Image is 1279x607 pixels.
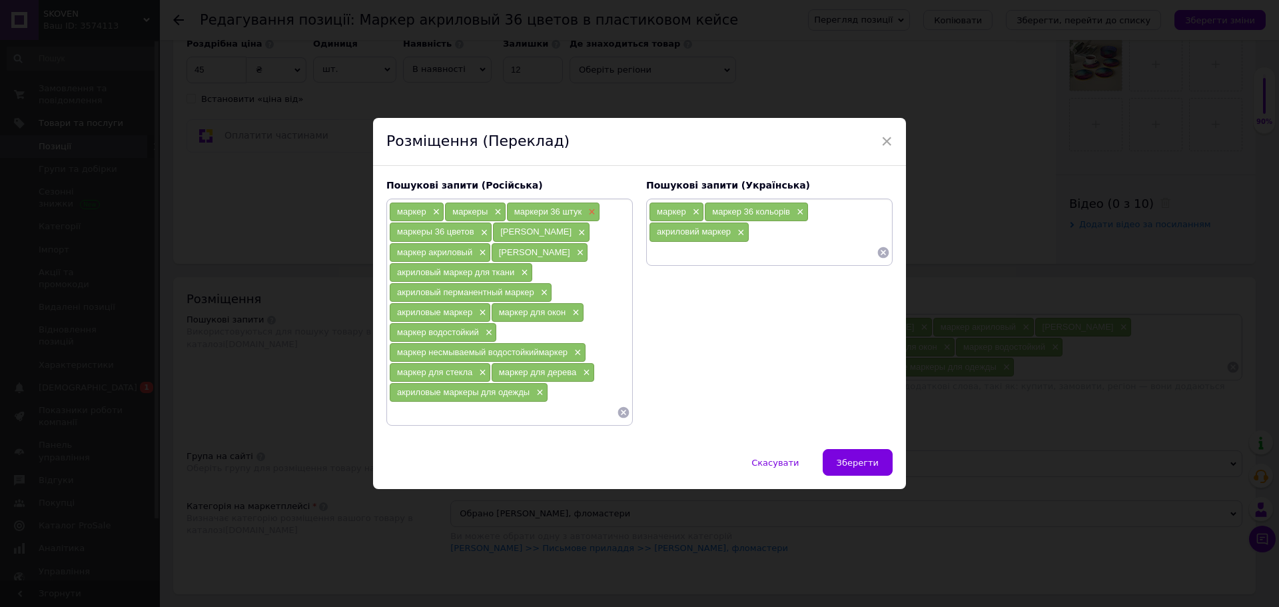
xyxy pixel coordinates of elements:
[575,227,586,239] span: ×
[40,72,815,86] li: — лаковая основа устойчива к механическим повреждениям и воздействию воды, сохраняя декоративный ...
[571,347,582,358] span: ×
[397,207,426,217] span: маркер
[580,367,590,378] span: ×
[793,207,804,218] span: ×
[500,227,572,237] span: [PERSON_NAME]
[499,307,566,317] span: маркер для окон
[397,227,474,237] span: маркеры 36 цветов
[397,327,479,337] span: маркер водостойкий
[734,227,745,239] span: ×
[452,207,488,217] span: маркеры
[499,367,576,377] span: маркер для дерева
[373,118,906,166] div: Розміщення (Переклад)
[13,137,841,151] p: Этот [PERSON_NAME] станет незаменимым инструментом для мастеров, занимающихся декорированием и из...
[397,347,568,357] span: маркер несмываемый водостойкиймаркер
[657,227,731,237] span: акриловий маркер
[397,387,530,397] span: акриловые маркеры для одежды
[881,130,893,153] span: ×
[712,207,790,217] span: маркер 36 кольорів
[40,86,815,100] li: — тонкий помол пигмента обеспечивает равномерное, насыщенное и эстетичное покрытие.
[538,287,548,299] span: ×
[657,207,686,217] span: маркер
[40,73,121,83] strong: Прочное покрытие
[499,247,570,257] span: [PERSON_NAME]
[40,114,815,128] li: — идеально подходит для подкраски торцов, оформления подставок, подносов и других изделий из эпок...
[397,247,472,257] span: маркер акриловый
[476,367,486,378] span: ×
[476,307,486,318] span: ×
[397,287,534,297] span: акриловый перманентный маркер
[737,449,813,476] button: Скасувати
[40,101,184,111] strong: Быстрое приготовление к работе
[646,180,810,191] span: Пошукові запити (Українська)
[478,227,488,239] span: ×
[514,207,582,217] span: маркери 36 штук
[585,207,596,218] span: ×
[476,247,486,259] span: ×
[13,13,841,41] p: [PERSON_NAME] на лаковой основе предназначен для создания прочного и долговечного декоративного п...
[751,458,799,468] span: Скасувати
[397,267,514,277] span: акриловый маркер для ткани
[574,247,584,259] span: ×
[569,307,580,318] span: ×
[482,327,493,338] span: ×
[13,51,80,61] strong: Преимущества:
[430,207,440,218] span: ×
[533,387,544,398] span: ×
[40,100,815,114] li: — внутри маркера расположен специальный шарик для быстрого и эффективного перемешивания краски.
[40,115,134,125] strong: Широкое применение
[823,449,893,476] button: Зберегти
[13,13,841,150] body: Редактор, 6EFEF1C7-FDAB-40AD-904F-AD9E4DD19B0F
[386,180,543,191] span: Пошукові запити (Російська)
[689,207,700,218] span: ×
[837,458,879,468] span: Зберегти
[518,267,528,279] span: ×
[397,367,472,377] span: маркер для стекла
[397,307,472,317] span: акриловые маркер
[40,87,145,97] strong: Высокое качество цвета
[491,207,502,218] span: ×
